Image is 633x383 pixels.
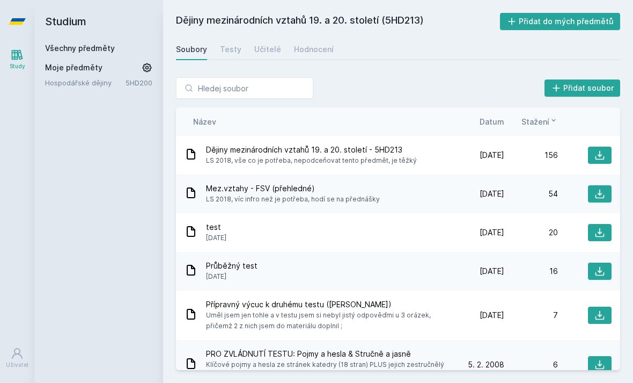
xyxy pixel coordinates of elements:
a: Učitelé [254,39,281,60]
span: Klíčové pojmy a hesla ze stránek katedry (18 stran) PLUS jejich zestručnělý výtah (9 stran). Pro ... [206,359,446,381]
span: Mez.vztahy - FSV (přehledné) [206,183,380,194]
a: Všechny předměty [45,44,115,53]
button: Přidat soubor [544,80,621,97]
h2: Dějiny mezinárodních vztahů 19. a 20. století (5HD213) [176,13,500,30]
span: Stažení [521,116,549,127]
div: Hodnocení [294,44,334,55]
div: 20 [504,227,558,238]
span: LS 2018, víc infro než je potřeba, hodí se na přednášky [206,194,380,205]
button: Stažení [521,116,558,127]
a: Hodnocení [294,39,334,60]
span: [DATE] [480,189,504,199]
span: LS 2018, vše co je potřeba, nepodceňovat tento předmět, je těžký [206,155,417,166]
div: Testy [220,44,241,55]
div: Soubory [176,44,207,55]
span: Průběžný test [206,261,257,271]
a: Hospodářské dějiny [45,77,126,88]
div: Uživatel [6,361,28,369]
span: Přípravný výcuc k druhému testu ([PERSON_NAME]) [206,299,446,310]
div: Učitelé [254,44,281,55]
div: 156 [504,150,558,161]
input: Hledej soubor [176,77,313,99]
span: [DATE] [480,266,504,277]
span: [DATE] [480,150,504,161]
span: 5. 2. 2008 [468,359,504,370]
button: Název [193,116,216,127]
a: Testy [220,39,241,60]
div: 6 [504,359,558,370]
span: Dějiny mezinárodních vztahů 19. a 20. století - 5HD213 [206,144,417,155]
button: Datum [480,116,504,127]
a: Soubory [176,39,207,60]
a: 5HD200 [126,78,152,87]
div: Study [10,62,25,70]
a: Uživatel [2,342,32,374]
div: 54 [504,189,558,199]
button: Přidat do mých předmětů [500,13,621,30]
span: PRO ZVLÁDNUTÍ TESTU: Pojmy a hesla & Stručně a jasně [206,349,446,359]
div: 16 [504,266,558,277]
span: test [206,222,226,233]
span: [DATE] [206,233,226,243]
span: [DATE] [480,310,504,321]
span: [DATE] [206,271,257,282]
a: Study [2,43,32,76]
span: [DATE] [480,227,504,238]
span: Uměl jsem jen tohle a v testu jsem si nebyl jistý odpověďmi u 3 orázek, přičemž 2 z nich jsem do ... [206,310,446,331]
div: 7 [504,310,558,321]
span: Moje předměty [45,62,102,73]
